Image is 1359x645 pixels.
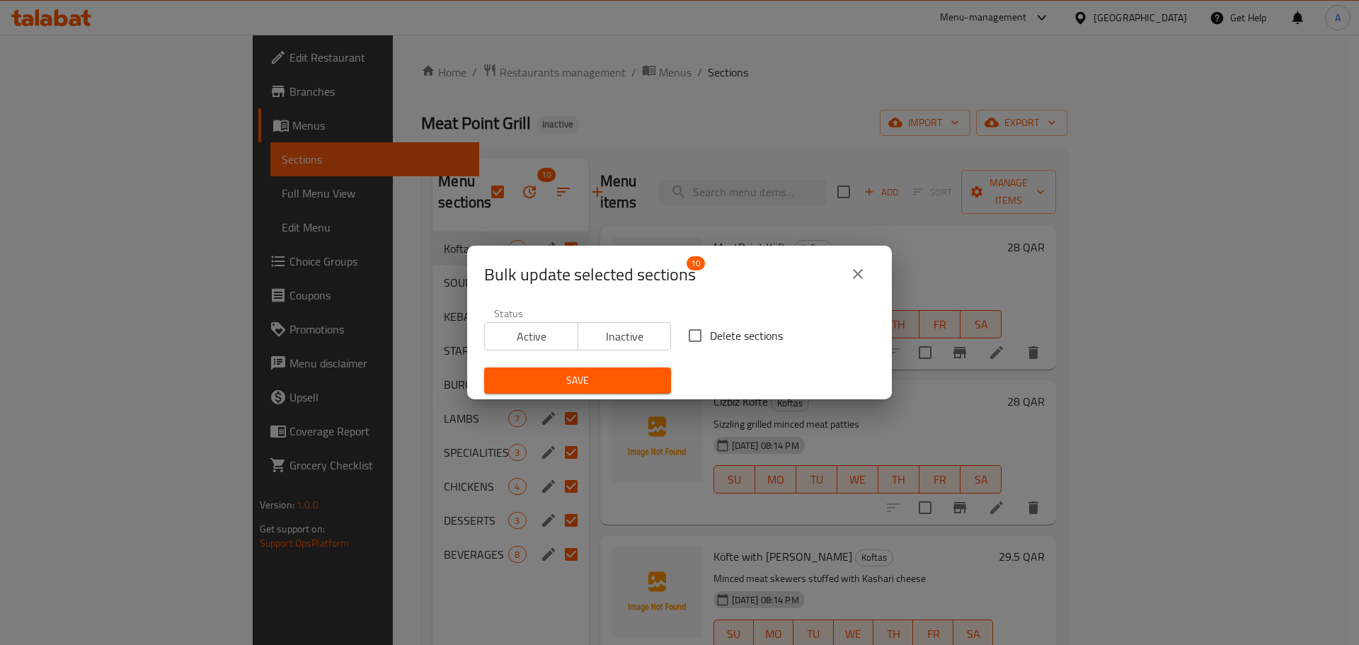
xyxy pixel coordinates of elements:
[578,322,672,350] button: Inactive
[710,327,783,344] span: Delete sections
[584,326,666,347] span: Inactive
[841,257,875,291] button: close
[484,367,671,394] button: Save
[687,256,705,270] span: 10
[484,263,696,286] span: Selected section count
[484,322,578,350] button: Active
[491,326,573,347] span: Active
[495,372,660,389] span: Save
